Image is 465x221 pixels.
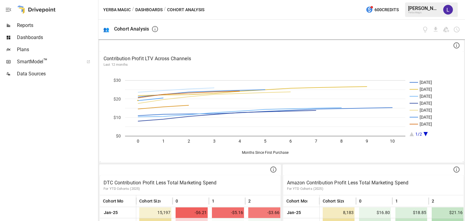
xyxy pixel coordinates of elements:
[179,197,187,205] button: Sort
[114,26,149,32] div: Cohort Analysis
[17,22,97,29] span: Reports
[135,6,163,14] button: Dashboards
[104,179,277,186] p: DTC Contribution Profit Less Total Marketing Spend
[432,26,439,33] button: Download dashboard
[17,58,80,65] span: SmartModel
[420,122,432,127] text: [DATE]
[116,134,121,138] text: $0
[408,5,440,11] div: [PERSON_NAME]
[390,139,395,143] text: 10
[286,207,302,218] span: Jan-25
[422,26,429,33] button: View documentation
[440,1,457,18] button: Laarni Niro
[408,11,440,14] div: Yerba Magic
[104,186,277,191] p: For YTD Cohorts (2025)
[287,186,460,191] p: For YTD Cohorts (2025)
[213,139,216,143] text: 3
[212,198,214,204] span: 1
[114,97,121,101] text: $20
[161,197,170,205] button: Sort
[363,4,401,15] button: 600Credits
[251,197,260,205] button: Sort
[395,207,427,218] span: $18.85
[162,139,165,143] text: 1
[43,57,48,65] span: ™
[323,207,355,218] span: 8,183
[137,139,139,143] text: 0
[248,198,251,204] span: 2
[139,198,162,204] span: Cohort Size
[139,207,171,218] span: 15,197
[176,207,208,218] span: -$6.21
[359,198,361,204] span: 0
[114,115,121,120] text: $10
[248,207,280,218] span: -$3.66
[398,197,407,205] button: Sort
[443,26,450,33] button: Save as Google Doc
[443,5,453,15] img: Laarni Niro
[366,139,368,143] text: 9
[132,6,134,14] div: /
[239,139,241,143] text: 4
[103,27,109,32] div: 👥
[420,80,432,85] text: [DATE]
[17,70,97,78] span: Data Sources
[453,26,460,33] button: Schedule dashboard
[100,71,459,162] svg: A chart.
[359,207,391,218] span: $16.80
[420,101,432,106] text: [DATE]
[432,207,464,218] span: $21.16
[374,6,399,14] span: 600 Credits
[114,78,121,83] text: $30
[315,139,317,143] text: 7
[242,150,289,155] text: Months Since First Purchase
[124,197,133,205] button: Sort
[176,198,178,204] span: 0
[345,197,353,205] button: Sort
[17,46,97,53] span: Plans
[420,115,432,120] text: [DATE]
[395,198,398,204] span: 1
[435,197,443,205] button: Sort
[103,207,119,218] span: Jan-25
[103,198,130,204] span: Cohort Month
[104,62,460,67] p: Last 12 months
[432,198,434,204] span: 2
[164,6,166,14] div: /
[287,179,460,186] p: Amazon Contribution Profit Less Total Marketing Spend
[103,6,131,14] button: Yerba Magic
[289,139,292,143] text: 6
[420,94,432,99] text: [DATE]
[415,132,422,137] text: 1/2
[323,198,345,204] span: Cohort Size
[286,198,313,204] span: Cohort Month
[308,197,316,205] button: Sort
[212,207,244,218] span: -$5.16
[362,197,371,205] button: Sort
[420,87,432,92] text: [DATE]
[340,139,343,143] text: 8
[104,55,460,62] p: Contribution Profit LTV Across Channels
[420,108,432,113] text: [DATE]
[17,34,97,41] span: Dashboards
[188,139,190,143] text: 2
[264,139,266,143] text: 5
[215,197,223,205] button: Sort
